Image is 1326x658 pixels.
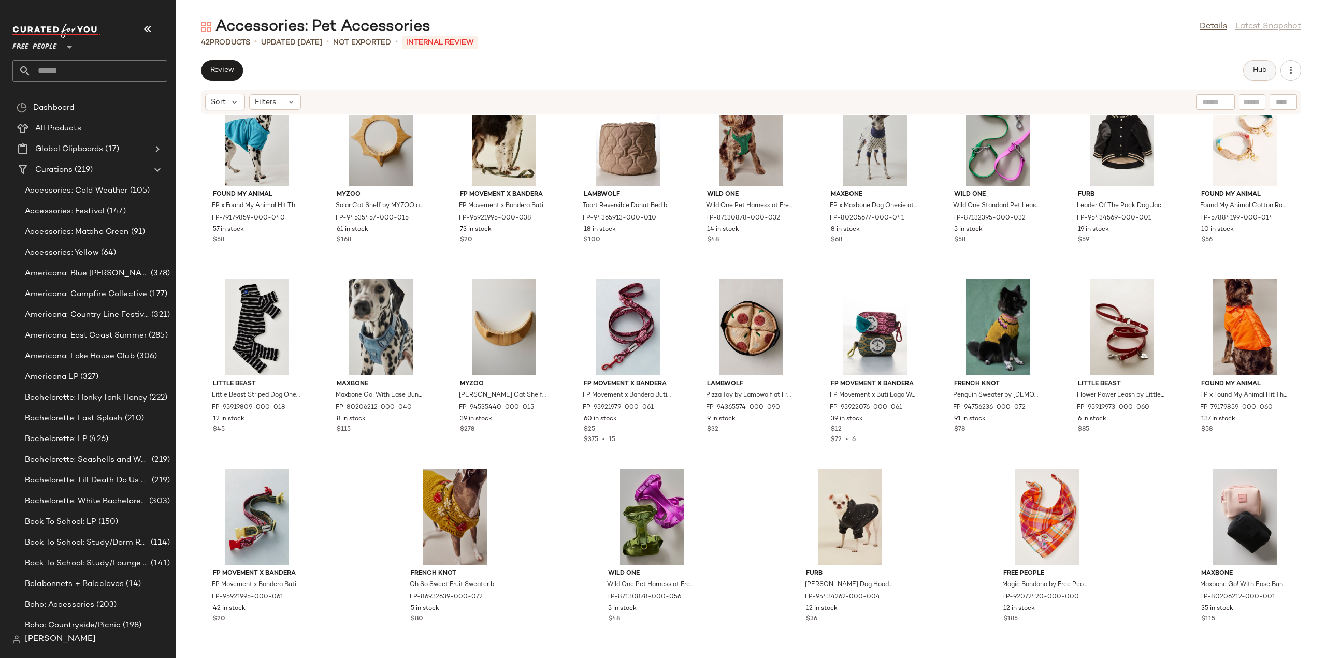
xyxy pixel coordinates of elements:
span: Back To School: Study/Lounge Essentials [25,558,149,569]
span: Free People [12,35,57,54]
span: 9 in stock [707,415,736,424]
img: svg%3e [201,22,211,32]
span: (219) [150,454,170,466]
span: 12 in stock [1003,604,1035,613]
span: (198) [121,620,141,632]
span: [PERSON_NAME] Cat Shelf by MYZOO at Free People in [GEOGRAPHIC_DATA] [459,391,547,400]
span: 42 [201,39,210,47]
span: FP x Found My Animal Hit The Slopes Pet Jacket at Free People in Blue, Size: S [212,201,300,211]
img: 95434262_004_0 [798,469,902,565]
p: Not Exported [333,37,391,48]
span: 137 in stock [1201,415,1235,424]
span: • [326,36,329,49]
span: FP x Found My Animal Hit The Slopes Pet Jacket at Free People in Red, Size: M [1200,391,1288,400]
span: FP-80206212-000-040 [336,403,412,413]
span: 10 in stock [1201,225,1234,235]
span: $80 [411,615,423,624]
span: Bachelorette: Last Splash [25,413,123,425]
span: FP Movement x Bandera [213,569,301,578]
span: 19 in stock [1078,225,1109,235]
span: Magic Bandana by Free People in [GEOGRAPHIC_DATA] [1002,580,1090,590]
img: 94365574_090_b [699,279,803,375]
span: Lambwolf [707,379,795,389]
div: Accessories: Pet Accessories [201,17,430,37]
span: Little Beast [213,379,301,389]
img: 95919809_018_b [205,279,309,375]
span: 42 in stock [213,604,246,613]
span: Americana: East Coast Summer [25,330,147,342]
span: Maxbone Go! With Ease Bundle at Free People in Blue, Size: M [336,391,424,400]
span: FURB [806,569,894,578]
span: (210) [123,413,145,425]
span: (222) [147,392,167,404]
span: All Products [35,123,81,135]
span: MYZOO [337,190,425,199]
span: Penguin Sweater by [DEMOGRAPHIC_DATA] Knot at Free People in Yellow, Size: S [953,391,1041,400]
img: 94535440_015_b [452,279,556,375]
span: Accessories: Yellow [25,247,99,259]
span: FP x Maxbone Dog Onesie at Free People in Blue, Size: S [830,201,918,211]
span: Leader Of The Pack Dog Jacket by FURB at Free People in Black, Size: XS [1077,201,1165,211]
span: (14) [124,578,141,590]
span: Wild One [608,569,696,578]
span: Dashboard [33,102,74,114]
span: 73 in stock [460,225,492,235]
span: Flower Power Leash by Little Beast at Free People in Red [1077,391,1165,400]
span: (306) [135,350,157,362]
img: cfy_white_logo.C9jOOHJF.svg [12,24,100,38]
span: Accessories: Matcha Green [25,226,129,238]
span: FP-87130878-000-032 [706,214,780,223]
span: 12 in stock [213,415,244,424]
span: Found My Animal [1201,379,1289,389]
span: (219) [150,475,170,487]
span: Americana LP [25,371,78,383]
span: $72 [831,436,842,443]
span: FP-86932639-000-072 [410,593,483,602]
span: (114) [149,537,170,549]
span: Americana: Campfire Collective [25,288,147,300]
span: FP-95921979-000-061 [583,403,654,413]
span: $48 [707,236,719,245]
span: French Knot [411,569,499,578]
span: 6 in stock [1078,415,1106,424]
img: 92072420_000_b [995,469,1100,565]
span: $56 [1201,236,1213,245]
span: FP Movement x Bandera Buti Logo Leash at Free People in Red [583,391,671,400]
span: $58 [1201,425,1213,434]
span: FP-95919973-000-060 [1077,403,1149,413]
span: $115 [1201,615,1215,624]
span: (378) [149,268,170,280]
span: $168 [337,236,351,245]
span: (91) [129,226,146,238]
img: 79179859_060_00 [1193,279,1298,375]
span: Bachelorette: Honky Tonk Honey [25,392,147,404]
span: (426) [87,433,108,445]
span: [PERSON_NAME] [25,633,96,646]
span: Hub [1252,66,1267,75]
p: updated [DATE] [261,37,322,48]
span: $68 [831,236,842,245]
span: Boho: Accessories [25,599,94,611]
span: $58 [954,236,965,245]
span: FP-95921995-000-038 [459,214,531,223]
span: $185 [1003,615,1018,624]
img: 95922076_061_0 [823,279,927,375]
div: Products [201,37,250,48]
span: FP-95919809-000-018 [212,403,285,413]
button: Review [201,60,243,81]
span: Wild One [954,190,1042,199]
span: FURB [1078,190,1166,199]
span: Taart Reversible Donut Bed by Lambwolf at Free People in White [583,201,671,211]
span: FP-95922076-000-061 [830,403,902,413]
span: 8 in stock [831,225,860,235]
span: FP Movement x Bandera [584,379,672,389]
span: FP-92072420-000-000 [1002,593,1079,602]
span: FP Movement x Buti Logo Waste Bag Holder by FP Movement x Bandera at Free People in Red [830,391,918,400]
span: • [395,36,398,49]
span: (17) [103,143,119,155]
span: Bachelorette: Till Death Do Us Party [25,475,150,487]
span: $12 [831,425,842,434]
span: FP-95434262-000-004 [805,593,880,602]
span: Found My Animal [213,190,301,199]
span: 6 [852,436,856,443]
